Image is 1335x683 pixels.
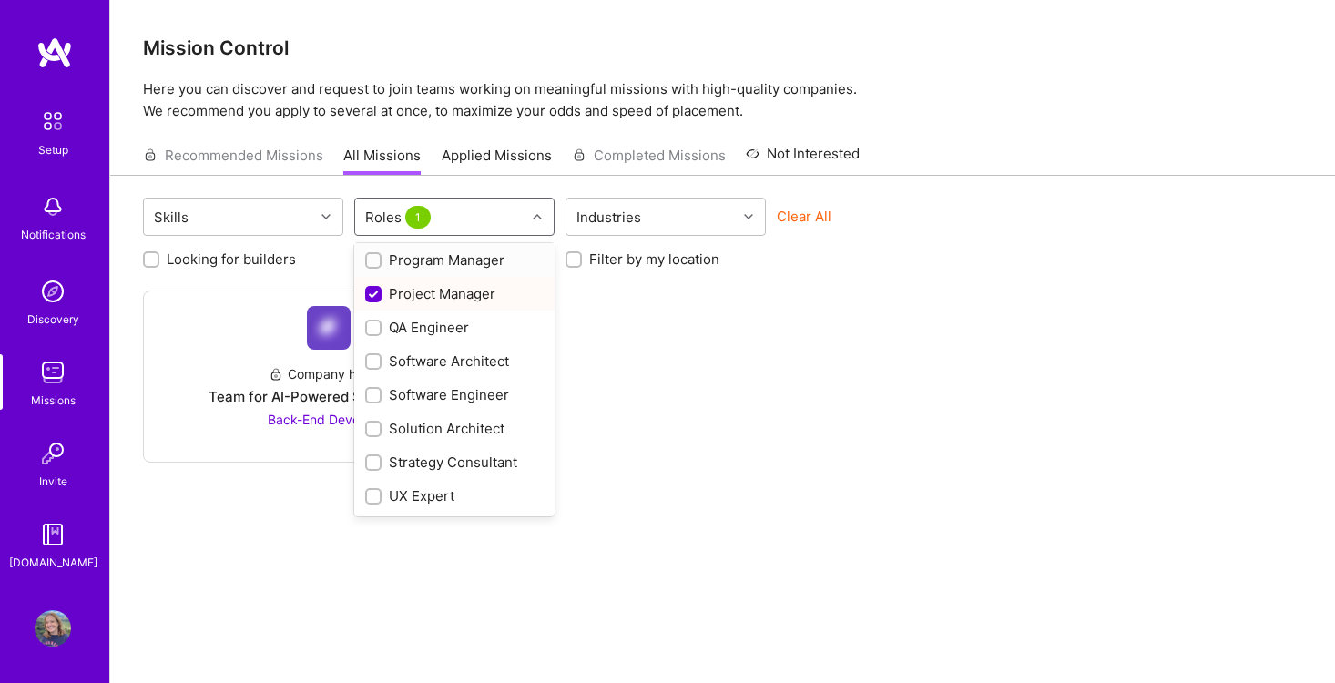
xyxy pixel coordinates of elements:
div: Discovery [27,310,79,329]
a: User Avatar [30,610,76,647]
span: 1 [405,206,431,229]
div: Team for AI-Powered Sales Platform [209,387,450,406]
div: Industries [572,204,646,230]
div: Invite [39,472,67,491]
div: Setup [38,140,68,159]
img: User Avatar [35,610,71,647]
div: [DOMAIN_NAME] [9,553,97,572]
div: Missions [31,391,76,410]
div: QA Engineer [365,318,544,337]
div: Software Engineer [365,385,544,404]
label: Filter by my location [589,250,719,269]
img: bell [35,189,71,225]
div: UX Expert [365,486,544,505]
div: Roles [361,204,439,230]
i: icon Chevron [744,212,753,221]
div: Program Manager [365,250,544,270]
label: Looking for builders [167,250,296,269]
img: Company Logo [307,306,351,350]
i: icon Chevron [533,212,542,221]
a: All Missions [343,146,421,176]
div: Notifications [21,225,86,244]
div: Project Manager [365,284,544,303]
img: setup [34,102,72,140]
a: Applied Missions [442,146,552,176]
div: Software Architect [365,352,544,371]
a: Not Interested [746,143,860,176]
img: discovery [35,273,71,310]
p: Here you can discover and request to join teams working on meaningful missions with high-quality ... [143,78,1302,122]
div: Solution Architect [365,419,544,438]
button: Clear All [777,207,831,226]
h3: Mission Control [143,36,1302,59]
i: icon Chevron [321,212,331,221]
img: Invite [35,435,71,472]
img: logo [36,36,73,69]
span: Back-End Developer [268,412,390,427]
div: Skills [149,204,193,230]
img: teamwork [35,354,71,391]
div: Company hidden [269,364,390,383]
div: Strategy Consultant [365,453,544,472]
img: guide book [35,516,71,553]
a: Company LogoCompany hiddenTeam for AI-Powered Sales PlatformBack-End Developer [158,306,499,447]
